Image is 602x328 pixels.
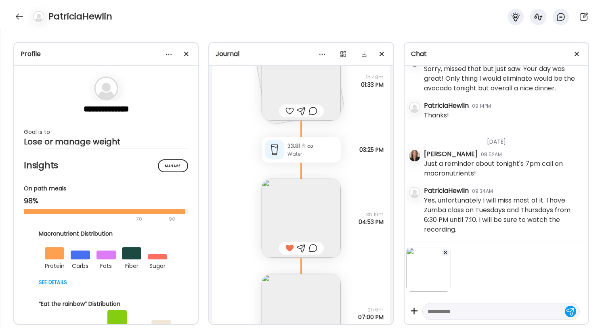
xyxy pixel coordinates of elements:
[472,188,493,195] div: 09:34AM
[424,128,582,149] div: [DATE]
[358,306,384,313] span: 2h 6m
[481,151,502,158] div: 08:52AM
[24,184,188,193] div: On path meals
[96,259,116,271] div: fats
[287,142,338,150] div: 33.81 fl oz
[359,146,384,153] span: 03:25 PM
[21,49,191,59] div: Profile
[45,259,64,271] div: protein
[33,11,44,22] img: bg-avatar-default.svg
[122,259,141,271] div: fiber
[424,149,478,159] div: [PERSON_NAME]
[424,111,449,120] div: Thanks!
[24,127,188,137] div: Goal is to
[409,102,420,113] img: bg-avatar-default.svg
[424,196,582,234] div: Yes, unfortunately I will miss most of it. I have Zumba class on Tuesdays and Thursdays from 6:30...
[168,214,176,224] div: 90
[39,300,174,308] div: “Eat the rainbow” Distribution
[24,137,188,146] div: Lose or manage weight
[424,186,469,196] div: PatriciaHewlin
[24,159,188,171] h2: Insights
[148,259,167,271] div: sugar
[71,259,90,271] div: carbs
[358,313,384,321] span: 07:00 PM
[359,211,384,218] span: 3h 19m
[262,42,341,121] img: images%2FmZqu9VpagTe18dCbHwWVMLxYdAy2%2FgqmnBb1rCDYXKCu0m4B3%2Fxer6q9vB3S7XHcT2l1jK_240
[24,214,166,224] div: 70
[39,230,174,238] div: Macronutrient Distribution
[94,76,118,100] img: bg-avatar-default.svg
[216,49,386,59] div: Journal
[361,81,384,88] span: 01:33 PM
[424,101,469,111] div: PatriciaHewlin
[424,64,582,93] div: Sorry, missed that but just saw. Your day was great! Only thing I would eliminate would be the av...
[472,102,491,110] div: 09:14PM
[409,150,420,161] img: avatars%2FOBFS3SlkXLf3tw0VcKDc4a7uuG83
[287,150,338,158] div: Water
[359,218,384,226] span: 04:53 PM
[424,159,582,178] div: Just a reminder about tonight's 7pm call on macronutrients!
[409,187,420,198] img: bg-avatar-default.svg
[262,179,341,258] img: images%2FmZqu9VpagTe18dCbHwWVMLxYdAy2%2FzH4cWqCi1NYqXY5GuBlv%2FJ532Gt8SoFQEMwo8aiRY_240
[406,247,451,292] img: images%2FmZqu9VpagTe18dCbHwWVMLxYdAy2%2F6LbwZsAYY585U0gwPyPi%2Fh2tRyLLqU2g2OVwPpSCu_240
[411,49,582,59] div: Chat
[48,10,112,23] h4: PatriciaHewlin
[361,74,384,81] span: 1h 48m
[158,159,188,172] div: Manage
[24,196,188,206] div: 98%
